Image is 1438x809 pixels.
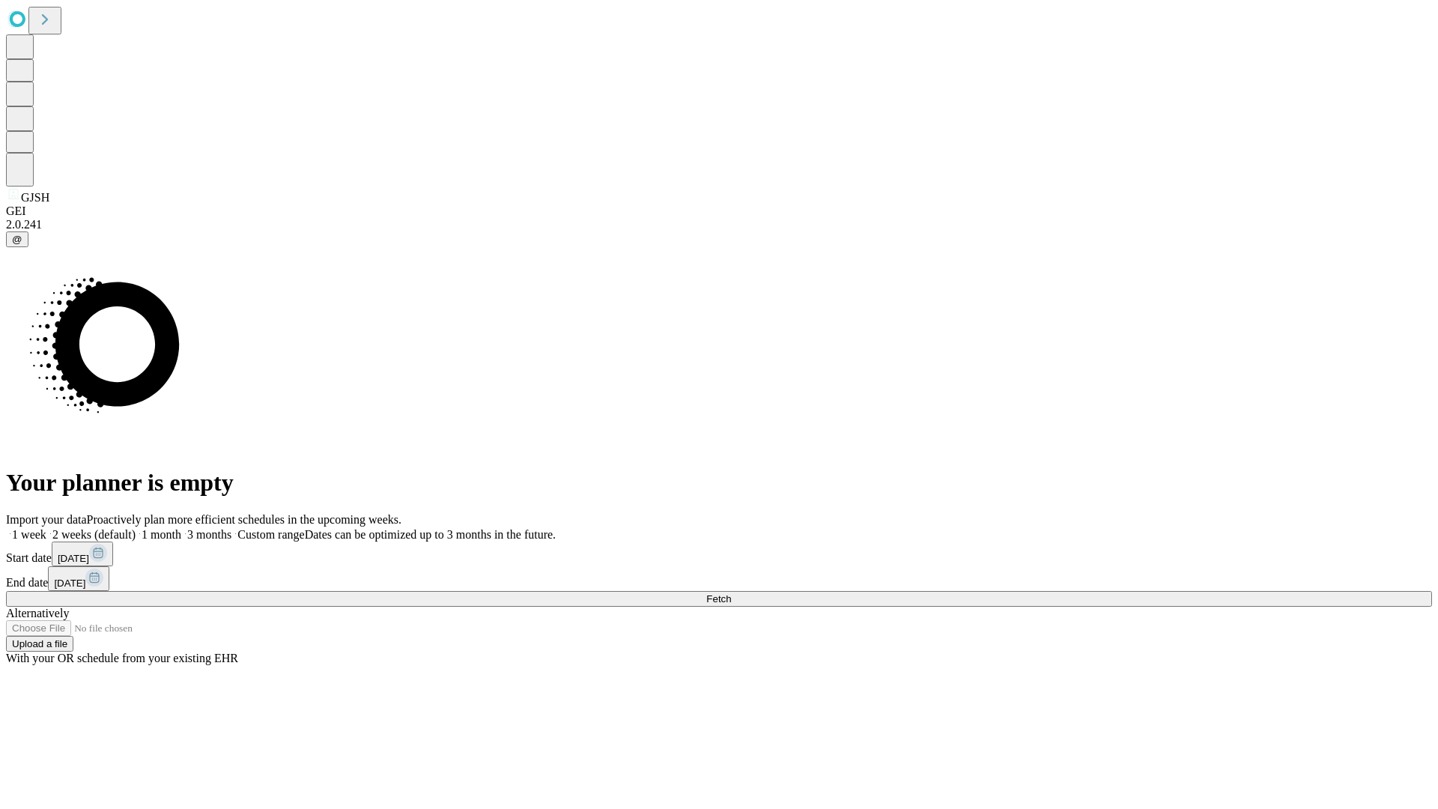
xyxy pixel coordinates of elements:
span: GJSH [21,191,49,204]
span: Dates can be optimized up to 3 months in the future. [305,528,556,541]
h1: Your planner is empty [6,469,1432,497]
span: [DATE] [58,553,89,564]
button: @ [6,231,28,247]
div: Start date [6,542,1432,566]
span: 1 month [142,528,181,541]
span: Custom range [237,528,304,541]
span: With your OR schedule from your existing EHR [6,652,238,664]
div: GEI [6,204,1432,218]
span: Alternatively [6,607,69,619]
div: 2.0.241 [6,218,1432,231]
button: Fetch [6,591,1432,607]
span: [DATE] [54,578,85,589]
span: 2 weeks (default) [52,528,136,541]
span: @ [12,234,22,245]
span: Fetch [706,593,731,605]
button: [DATE] [52,542,113,566]
span: Import your data [6,513,87,526]
span: Proactively plan more efficient schedules in the upcoming weeks. [87,513,401,526]
button: [DATE] [48,566,109,591]
button: Upload a file [6,636,73,652]
span: 1 week [12,528,46,541]
span: 3 months [187,528,231,541]
div: End date [6,566,1432,591]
